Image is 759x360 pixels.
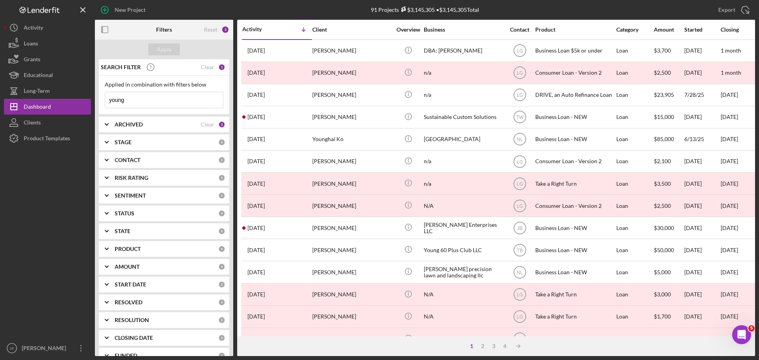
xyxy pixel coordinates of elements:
[616,151,653,172] div: Loan
[24,99,51,117] div: Dashboard
[218,334,225,341] div: 0
[654,284,683,305] div: $3,000
[218,192,225,199] div: 0
[424,40,503,61] div: DBA: [PERSON_NAME]
[684,173,720,194] div: [DATE]
[424,217,503,238] div: [PERSON_NAME] Enterprises LLC
[516,181,523,187] text: LG
[721,158,738,164] time: [DATE]
[115,192,146,199] b: SENTIMENT
[4,51,91,67] a: Grants
[157,43,172,55] div: Apply
[371,6,479,13] div: 91 Projects • $3,145,305 Total
[312,40,391,61] div: [PERSON_NAME]
[684,129,720,150] div: 6/13/25
[218,121,225,128] div: 2
[616,107,653,128] div: Loan
[535,62,614,83] div: Consumer Loan - Version 2
[424,26,503,33] div: Business
[4,99,91,115] button: Dashboard
[242,26,277,32] div: Activity
[156,26,172,33] b: Filters
[424,262,503,283] div: [PERSON_NAME] precision lawn and landscaping llc
[516,92,523,98] text: LG
[616,26,653,33] div: Category
[393,26,423,33] div: Overview
[247,313,265,320] time: 2025-01-31 02:42
[95,2,153,18] button: New Project
[218,64,225,71] div: 1
[654,113,674,120] span: $15,000
[721,269,738,275] time: [DATE]
[721,247,738,253] time: [DATE]
[654,306,683,327] div: $1,700
[654,269,671,275] span: $5,000
[654,173,683,194] div: $3,500
[721,69,741,76] time: 1 month
[654,328,683,349] div: $500
[4,20,91,36] button: Activity
[516,70,523,76] text: LG
[312,306,391,327] div: [PERSON_NAME]
[721,202,738,209] time: [DATE]
[517,137,523,142] text: NL
[247,225,265,231] time: 2025-03-20 14:46
[218,210,225,217] div: 0
[424,195,503,216] div: N/A
[218,281,225,288] div: 0
[535,173,614,194] div: Take a Right Turn
[247,269,265,275] time: 2025-03-05 19:32
[115,317,149,323] b: RESOLUTION
[535,306,614,327] div: Take a Right Turn
[684,26,720,33] div: Started
[517,225,522,231] text: JB
[721,180,738,187] time: [DATE]
[516,159,523,164] text: LG
[516,48,523,54] text: LG
[247,114,265,120] time: 2025-08-04 17:20
[20,340,71,358] div: [PERSON_NAME]
[424,151,503,172] div: n/a
[477,343,488,349] div: 2
[24,67,53,85] div: Educational
[721,91,738,98] time: [DATE]
[247,335,265,342] time: 2025-01-30 15:07
[535,328,614,349] div: Take a Right Turn
[516,203,523,209] text: LG
[654,26,683,33] div: Amount
[312,262,391,283] div: [PERSON_NAME]
[718,2,735,18] div: Export
[148,43,180,55] button: Apply
[488,343,499,349] div: 3
[312,284,391,305] div: [PERSON_NAME]
[312,239,391,260] div: [PERSON_NAME]
[4,83,91,99] a: Long-Term
[684,195,720,216] div: [DATE]
[616,195,653,216] div: Loan
[105,81,223,88] div: Applied in combination with filters below
[24,20,43,38] div: Activity
[9,346,14,351] text: SF
[218,245,225,253] div: 0
[312,129,391,150] div: Younghai Ko
[115,121,143,128] b: ARCHIVED
[24,130,70,148] div: Product Templates
[616,328,653,349] div: Loan
[247,47,265,54] time: 2025-09-15 00:19
[115,228,130,234] b: STATE
[101,64,141,70] b: SEARCH FILTER
[218,228,225,235] div: 0
[24,36,38,53] div: Loans
[247,291,265,298] time: 2025-02-06 23:36
[218,174,225,181] div: 0
[616,284,653,305] div: Loan
[748,325,755,332] span: 5
[654,224,674,231] span: $30,000
[516,314,523,320] text: LG
[4,130,91,146] button: Product Templates
[721,335,738,342] time: [DATE]
[218,352,225,359] div: 0
[721,47,741,54] time: 1 month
